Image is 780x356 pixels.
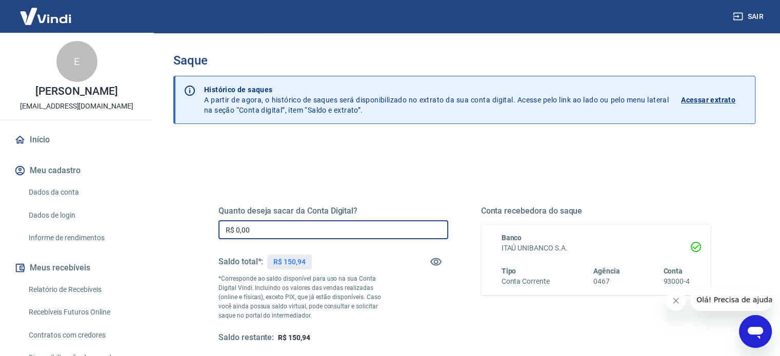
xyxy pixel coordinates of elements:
span: Tipo [502,267,516,275]
a: Relatório de Recebíveis [25,279,141,300]
span: Banco [502,234,522,242]
p: Acessar extrato [681,95,735,105]
p: Histórico de saques [204,85,669,95]
button: Meu cadastro [12,159,141,182]
h3: Saque [173,53,755,68]
h6: 93000-4 [663,276,690,287]
p: A partir de agora, o histórico de saques será disponibilizado no extrato da sua conta digital. Ac... [204,85,669,115]
span: Conta [663,267,683,275]
span: Olá! Precisa de ajuda? [6,7,86,15]
p: R$ 150,94 [273,257,306,267]
h6: Conta Corrente [502,276,550,287]
iframe: Mensagem da empresa [690,288,772,311]
p: [EMAIL_ADDRESS][DOMAIN_NAME] [20,101,133,112]
h6: ITAÚ UNIBANCO S.A. [502,243,690,254]
span: R$ 150,94 [278,333,310,342]
span: Agência [593,267,620,275]
a: Informe de rendimentos [25,227,141,248]
p: *Corresponde ao saldo disponível para uso na sua Conta Digital Vindi. Incluindo os valores das ve... [218,274,391,320]
a: Dados da conta [25,182,141,203]
h5: Saldo total*: [218,257,263,267]
button: Meus recebíveis [12,257,141,279]
div: E [56,41,97,82]
a: Contratos com credores [25,325,141,346]
img: Vindi [12,1,79,32]
iframe: Botão para abrir a janela de mensagens [739,315,772,348]
a: Acessar extrato [681,85,747,115]
a: Início [12,129,141,151]
p: [PERSON_NAME] [35,86,117,97]
a: Dados de login [25,205,141,226]
h6: 0467 [593,276,620,287]
h5: Saldo restante: [218,332,274,343]
h5: Conta recebedora do saque [481,206,711,216]
iframe: Fechar mensagem [666,290,686,311]
a: Recebíveis Futuros Online [25,302,141,323]
button: Sair [731,7,768,26]
h5: Quanto deseja sacar da Conta Digital? [218,206,448,216]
